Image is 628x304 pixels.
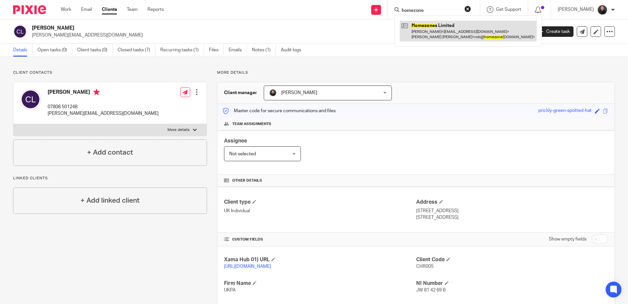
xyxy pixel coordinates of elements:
[416,264,434,269] span: CHR005
[102,6,117,13] a: Clients
[80,195,140,206] h4: + Add linked client
[224,89,257,96] h3: Client manager
[416,280,608,287] h4: NI Number
[416,214,608,221] p: [STREET_ADDRESS]
[224,288,235,292] span: UKPA
[209,44,224,57] a: Files
[13,5,46,14] img: Pixie
[48,89,159,97] h4: [PERSON_NAME]
[416,199,608,206] h4: Address
[224,264,271,269] a: [URL][DOMAIN_NAME]
[549,236,587,242] label: Show empty fields
[20,89,41,110] img: svg%3E
[37,44,72,57] a: Open tasks (0)
[416,288,446,292] span: JW 81 42 69 B
[48,110,159,117] p: [PERSON_NAME][EMAIL_ADDRESS][DOMAIN_NAME]
[281,90,317,95] span: [PERSON_NAME]
[168,127,190,133] p: More details
[32,25,427,32] h2: [PERSON_NAME]
[127,6,138,13] a: Team
[558,6,594,13] p: [PERSON_NAME]
[13,176,207,181] p: Linked clients
[232,178,262,183] span: Other details
[13,44,33,57] a: Details
[224,280,416,287] h4: Firm Name
[48,104,159,110] p: 07808 501248
[232,121,271,127] span: Team assignments
[222,108,336,114] p: Master code for secure communications and files
[538,107,592,115] div: prickly-green-spotted-hat
[416,208,608,214] p: [STREET_ADDRESS]
[217,70,615,75] p: More details
[229,44,247,57] a: Emails
[464,6,471,12] button: Clear
[224,256,416,263] h4: Xama Hub 01) URL
[224,199,416,206] h4: Client type
[61,6,71,13] a: Work
[224,208,416,214] p: UK Individual
[224,138,247,143] span: Assignee
[597,5,608,15] img: My%20Photo.jpg
[77,44,113,57] a: Client tasks (0)
[401,8,460,14] input: Search
[269,89,277,97] img: My%20Photo.jpg
[229,152,256,156] span: Not selected
[87,147,133,158] h4: + Add contact
[13,70,207,75] p: Client contacts
[252,44,276,57] a: Notes (1)
[118,44,155,57] a: Closed tasks (7)
[160,44,204,57] a: Recurring tasks (1)
[496,7,521,12] span: Get Support
[281,44,306,57] a: Audit logs
[32,32,526,38] p: [PERSON_NAME][EMAIL_ADDRESS][DOMAIN_NAME]
[416,256,608,263] h4: Client Code
[147,6,164,13] a: Reports
[224,237,416,242] h4: CUSTOM FIELDS
[81,6,92,13] a: Email
[535,26,573,37] a: Create task
[13,25,27,38] img: svg%3E
[93,89,100,95] i: Primary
